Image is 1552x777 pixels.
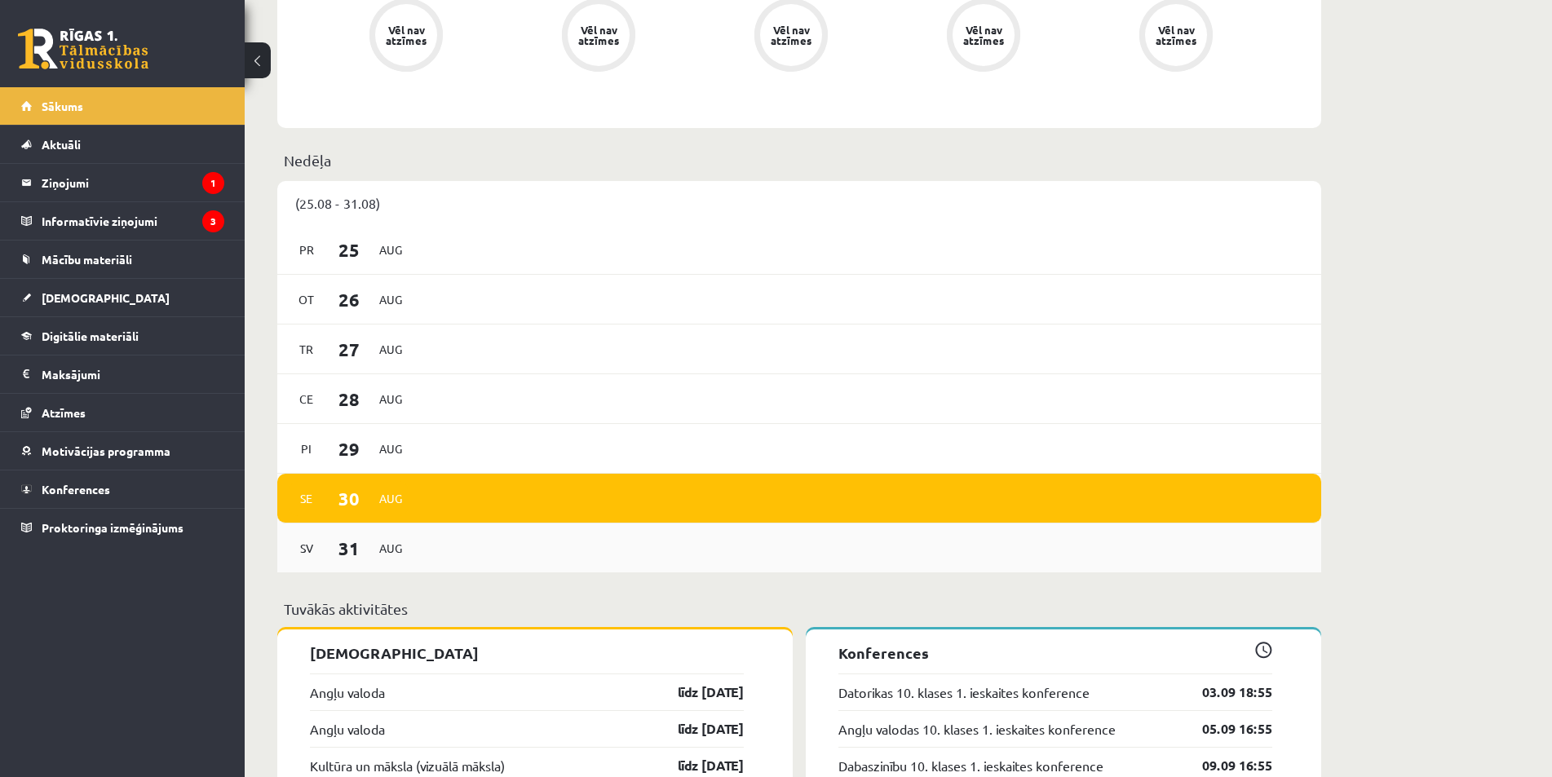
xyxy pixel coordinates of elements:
[324,236,374,263] span: 25
[21,470,224,508] a: Konferences
[324,286,374,313] span: 26
[42,164,224,201] legend: Ziņojumi
[576,24,621,46] div: Vēl nav atzīmes
[324,435,374,462] span: 29
[42,137,81,152] span: Aktuāli
[21,202,224,240] a: Informatīvie ziņojumi3
[324,336,374,363] span: 27
[290,536,324,561] span: Sv
[42,252,132,267] span: Mācību materiāli
[21,164,224,201] a: Ziņojumi1
[42,355,224,393] legend: Maksājumi
[21,432,224,470] a: Motivācijas programma
[383,24,429,46] div: Vēl nav atzīmes
[21,509,224,546] a: Proktoringa izmēģinājums
[290,386,324,412] span: Ce
[21,394,224,431] a: Atzīmes
[324,535,374,562] span: 31
[324,485,374,512] span: 30
[42,482,110,497] span: Konferences
[42,520,183,535] span: Proktoringa izmēģinājums
[374,237,408,263] span: Aug
[649,682,744,702] a: līdz [DATE]
[649,756,744,775] a: līdz [DATE]
[21,317,224,355] a: Digitālie materiāli
[374,287,408,312] span: Aug
[310,642,744,664] p: [DEMOGRAPHIC_DATA]
[961,24,1006,46] div: Vēl nav atzīmes
[290,486,324,511] span: Se
[202,210,224,232] i: 3
[21,87,224,125] a: Sākums
[42,329,139,343] span: Digitālie materiāli
[374,536,408,561] span: Aug
[21,355,224,393] a: Maksājumi
[310,719,385,739] a: Angļu valoda
[284,149,1315,171] p: Nedēļa
[290,237,324,263] span: Pr
[1178,682,1272,702] a: 03.09 18:55
[42,99,83,113] span: Sākums
[21,126,224,163] a: Aktuāli
[374,337,408,362] span: Aug
[838,756,1103,775] a: Dabaszinību 10. klases 1. ieskaites konference
[1153,24,1199,46] div: Vēl nav atzīmes
[374,486,408,511] span: Aug
[21,241,224,278] a: Mācību materiāli
[768,24,814,46] div: Vēl nav atzīmes
[324,386,374,413] span: 28
[310,682,385,702] a: Angļu valoda
[290,436,324,461] span: Pi
[290,287,324,312] span: Ot
[838,682,1090,702] a: Datorikas 10. klases 1. ieskaites konference
[284,598,1315,620] p: Tuvākās aktivitātes
[310,756,505,775] a: Kultūra un māksla (vizuālā māksla)
[21,279,224,316] a: [DEMOGRAPHIC_DATA]
[18,29,148,69] a: Rīgas 1. Tālmācības vidusskola
[374,386,408,412] span: Aug
[290,337,324,362] span: Tr
[42,202,224,240] legend: Informatīvie ziņojumi
[838,719,1116,739] a: Angļu valodas 10. klases 1. ieskaites konference
[42,444,170,458] span: Motivācijas programma
[1178,719,1272,739] a: 05.09 16:55
[42,290,170,305] span: [DEMOGRAPHIC_DATA]
[277,181,1321,225] div: (25.08 - 31.08)
[838,642,1272,664] p: Konferences
[42,405,86,420] span: Atzīmes
[649,719,744,739] a: līdz [DATE]
[1178,756,1272,775] a: 09.09 16:55
[374,436,408,461] span: Aug
[202,172,224,194] i: 1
